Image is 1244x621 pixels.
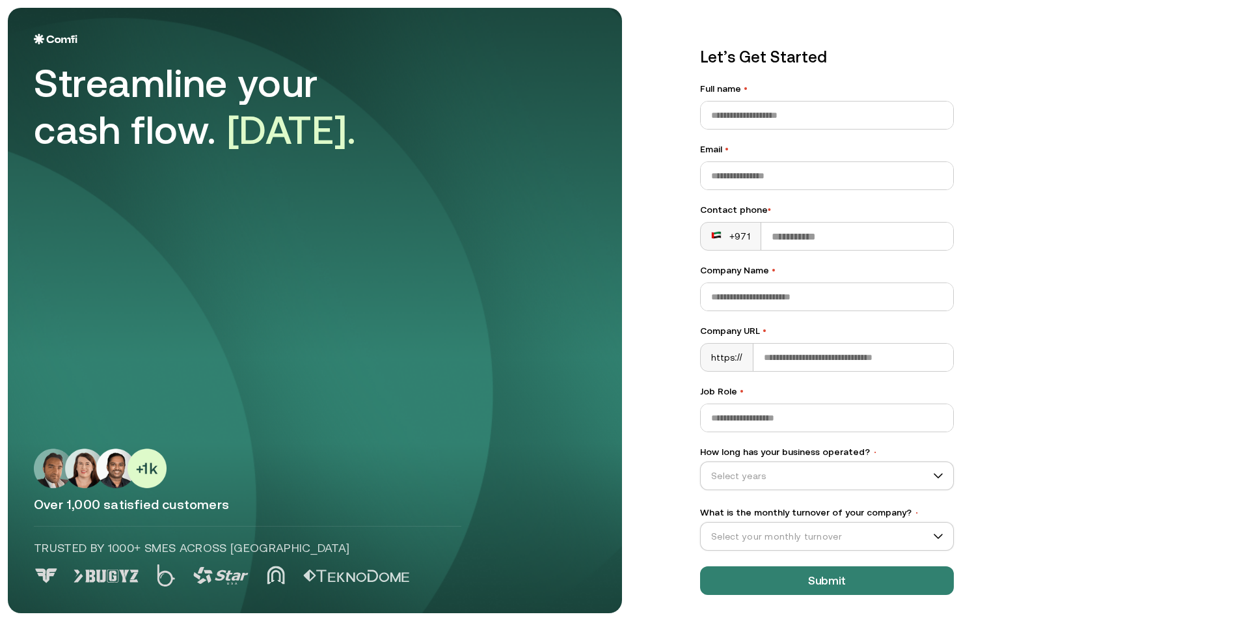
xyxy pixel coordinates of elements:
span: • [914,508,919,517]
label: What is the monthly turnover of your company? [700,506,954,519]
span: • [763,325,766,336]
label: Job Role [700,385,954,398]
label: Company Name [700,264,954,277]
img: Logo 3 [193,567,249,585]
p: Let’s Get Started [700,46,954,69]
label: How long has your business operated? [700,445,954,459]
img: Logo 2 [157,564,175,586]
label: Email [700,143,954,156]
span: [DATE]. [227,107,357,152]
div: https:// [701,344,753,371]
span: • [768,204,771,215]
label: Company URL [700,324,954,338]
p: Trusted by 1000+ SMEs across [GEOGRAPHIC_DATA] [34,540,461,557]
img: Logo 0 [34,568,59,583]
span: • [744,83,748,94]
span: • [772,265,776,275]
div: +971 [711,230,750,243]
span: • [872,448,878,457]
img: Logo 4 [267,566,285,585]
span: • [740,386,744,396]
div: Streamline your cash flow. [34,60,398,154]
span: • [725,144,729,154]
p: Over 1,000 satisfied customers [34,496,596,513]
div: Contact phone [700,203,954,217]
img: Logo [34,34,77,44]
label: Full name [700,82,954,96]
button: Submit [700,566,954,595]
img: Logo 1 [74,570,139,583]
img: Logo 5 [303,570,409,583]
